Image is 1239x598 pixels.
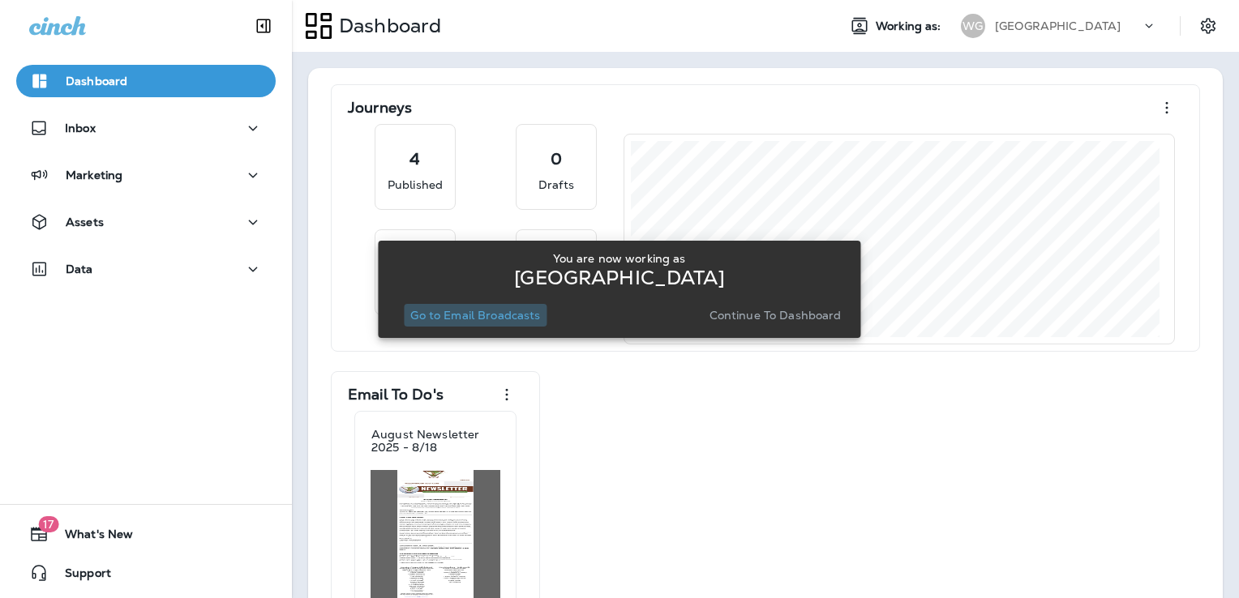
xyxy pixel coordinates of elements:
[348,100,412,116] p: Journeys
[514,271,724,284] p: [GEOGRAPHIC_DATA]
[16,518,276,550] button: 17What's New
[16,65,276,97] button: Dashboard
[49,528,133,547] span: What's New
[410,309,540,322] p: Go to Email Broadcasts
[995,19,1121,32] p: [GEOGRAPHIC_DATA]
[710,309,842,322] p: Continue to Dashboard
[65,122,96,135] p: Inbox
[348,387,444,403] p: Email To Do's
[332,14,441,38] p: Dashboard
[66,169,122,182] p: Marketing
[16,253,276,285] button: Data
[241,10,286,42] button: Collapse Sidebar
[66,75,127,88] p: Dashboard
[703,304,848,327] button: Continue to Dashboard
[1194,11,1223,41] button: Settings
[371,428,499,454] p: August Newsletter 2025 - 8/18
[553,252,685,265] p: You are now working as
[66,216,104,229] p: Assets
[404,304,547,327] button: Go to Email Broadcasts
[16,557,276,589] button: Support
[16,112,276,144] button: Inbox
[876,19,945,33] span: Working as:
[16,206,276,238] button: Assets
[961,14,985,38] div: WG
[38,516,58,532] span: 17
[66,263,93,276] p: Data
[16,159,276,191] button: Marketing
[49,566,111,586] span: Support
